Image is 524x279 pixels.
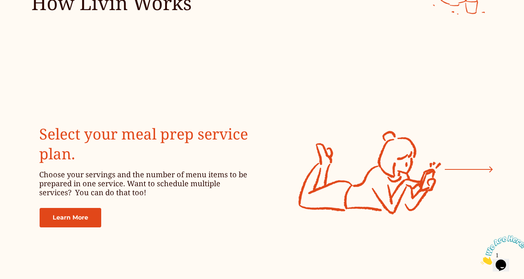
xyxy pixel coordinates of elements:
[478,232,524,268] iframe: chat widget
[39,124,250,163] h3: Select your meal prep service plan.
[39,170,250,197] p: Choose your servings and the number of menu items to be prepared in one service. Want to schedule...
[3,3,6,9] span: 1
[39,208,102,228] button: Learn More
[3,3,49,33] img: Chat attention grabber
[445,161,493,178] button: Next slide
